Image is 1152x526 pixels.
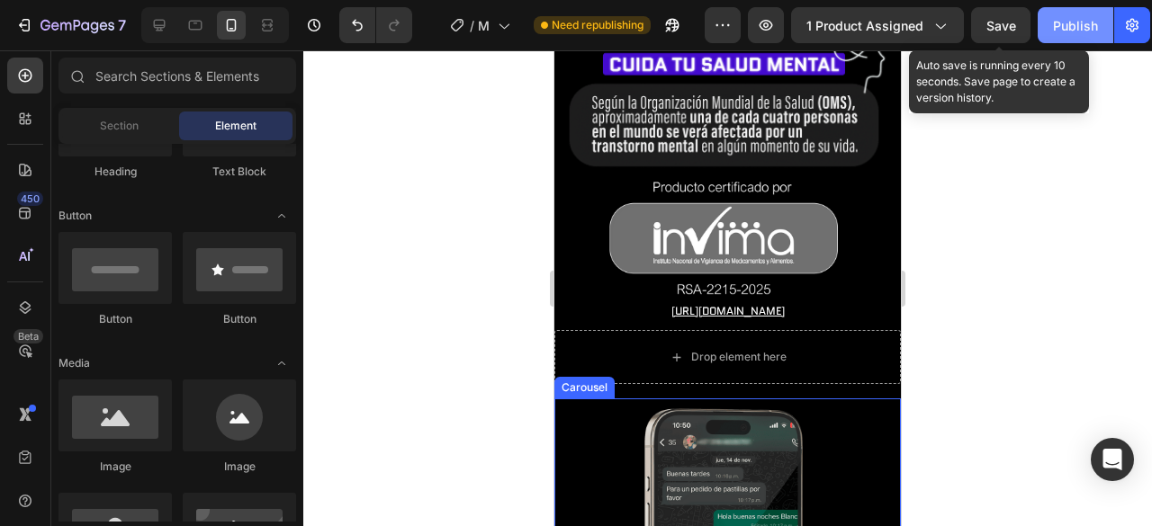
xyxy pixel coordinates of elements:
[986,18,1016,33] span: Save
[339,7,412,43] div: Undo/Redo
[806,16,923,35] span: 1 product assigned
[791,7,964,43] button: 1 product assigned
[58,355,90,371] span: Media
[267,349,296,378] span: Toggle open
[470,16,474,35] span: /
[100,118,139,134] span: Section
[183,164,296,180] div: Text Block
[552,17,643,33] span: Need republishing
[1038,7,1113,43] button: Publish
[58,208,92,224] span: Button
[215,118,256,134] span: Element
[267,201,296,230] span: Toggle open
[13,329,43,343] div: Beta
[183,311,296,327] div: Button
[183,459,296,475] div: Image
[17,192,43,206] div: 450
[554,50,901,526] iframe: Design area
[58,164,172,180] div: Heading
[58,58,296,94] input: Search Sections & Elements
[478,16,490,35] span: MASTER MIND RENDIMIENTO MENTAL - NEW
[58,311,172,327] div: Button
[58,459,172,475] div: Image
[1091,438,1134,481] div: Open Intercom Messenger
[7,7,134,43] button: 7
[971,7,1030,43] button: Save
[1053,16,1098,35] div: Publish
[118,14,126,36] p: 7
